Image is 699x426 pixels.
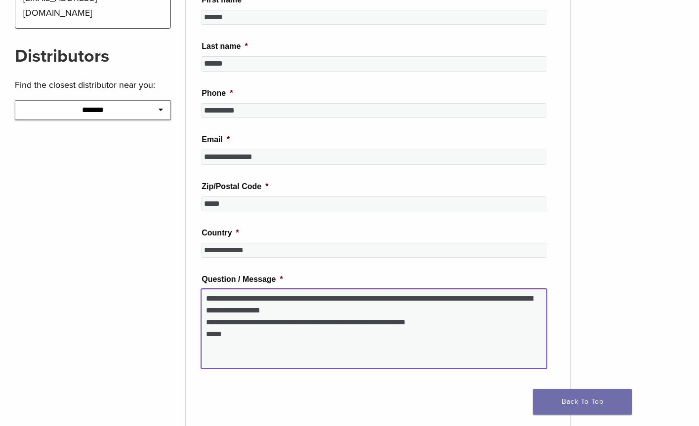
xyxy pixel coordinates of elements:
label: Zip/Postal Code [202,182,268,192]
a: Back To Top [533,389,632,415]
label: Email [202,135,230,145]
p: Find the closest distributor near you: [15,77,171,92]
iframe: reCAPTCHA [202,384,352,423]
label: Question / Message [202,274,283,285]
label: Country [202,228,239,238]
label: Last name [202,41,247,52]
h2: Distributors [15,44,171,68]
label: Phone [202,88,233,99]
